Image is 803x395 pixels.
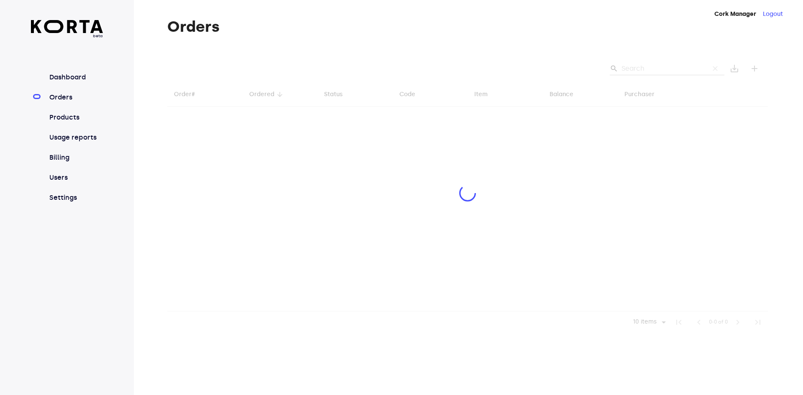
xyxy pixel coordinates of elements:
[48,173,103,183] a: Users
[48,72,103,82] a: Dashboard
[167,18,768,35] h1: Orders
[763,10,783,18] button: Logout
[48,112,103,122] a: Products
[48,153,103,163] a: Billing
[48,193,103,203] a: Settings
[31,20,103,33] img: Korta
[31,20,103,39] a: beta
[31,33,103,39] span: beta
[48,92,103,102] a: Orders
[714,10,756,18] strong: Cork Manager
[48,133,103,143] a: Usage reports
